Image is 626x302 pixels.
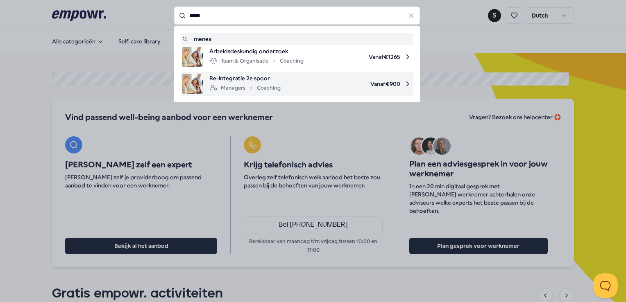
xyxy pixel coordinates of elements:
iframe: Help Scout Beacon - Open [593,273,618,298]
input: Search for products, categories or subcategories [174,7,420,25]
div: Managers Coaching [209,83,281,93]
a: product imageRe-integratie 2e spoorManagersCoachingVanaf€900 [182,74,412,94]
span: Arbeidsdeskundig onderzoek [209,47,304,56]
a: menea [182,34,412,43]
img: product image [182,47,203,67]
span: Vanaf € 900 [287,74,412,94]
div: Team & Organisatie Coaching [209,56,304,66]
img: product image [182,74,203,94]
span: Re-integratie 2e spoor [209,74,281,83]
a: product imageArbeidsdeskundig onderzoekTeam & OrganisatieCoachingVanaf€1265 [182,47,412,67]
span: Vanaf € 1265 [310,47,412,67]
